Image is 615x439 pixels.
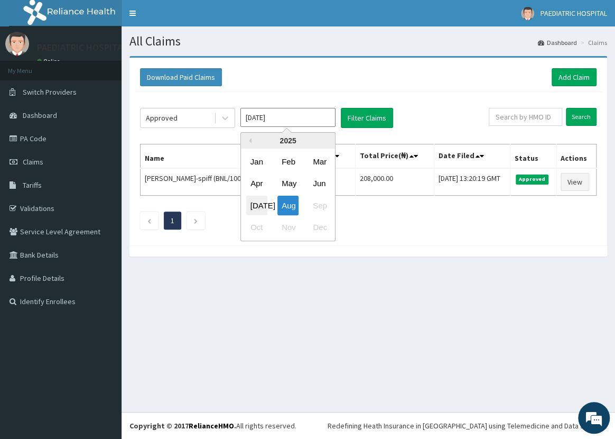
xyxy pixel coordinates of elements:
[434,144,510,169] th: Date Filed
[23,87,77,97] span: Switch Providers
[309,174,330,194] div: Choose June 2025
[23,111,57,120] span: Dashboard
[341,108,393,128] button: Filter Claims
[240,108,336,127] input: Select Month and Year
[246,152,267,171] div: Choose January 2025
[309,152,330,171] div: Choose March 2025
[246,174,267,194] div: Choose April 2025
[246,138,251,143] button: Previous Year
[37,43,127,52] p: PAEDIATRIC HOSPITAL
[241,151,335,239] div: month 2025-08
[521,7,534,20] img: User Image
[277,196,299,215] div: Choose August 2025
[129,421,236,431] strong: Copyright © 2017 .
[246,196,267,215] div: Choose July 2025
[356,168,434,196] td: 208,000.00
[189,421,234,431] a: RelianceHMO
[489,108,562,126] input: Search by HMO ID
[510,144,556,169] th: Status
[23,157,43,167] span: Claims
[37,58,62,65] a: Online
[541,8,607,18] span: PAEDIATRIC HOSPITAL
[193,216,198,225] a: Next page
[277,152,299,171] div: Choose February 2025
[141,144,271,169] th: Name
[129,34,607,48] h1: All Claims
[23,180,42,190] span: Tariffs
[122,412,615,439] footer: All rights reserved.
[516,175,549,184] span: Approved
[552,68,597,86] a: Add Claim
[556,144,596,169] th: Actions
[146,113,178,123] div: Approved
[566,108,597,126] input: Search
[277,174,299,194] div: Choose May 2025
[147,216,152,225] a: Previous page
[561,173,589,191] a: View
[241,133,335,149] div: 2025
[171,216,174,225] a: Page 1 is your current page
[538,38,577,47] a: Dashboard
[434,168,510,196] td: [DATE] 13:20:19 GMT
[356,144,434,169] th: Total Price(₦)
[5,32,29,56] img: User Image
[140,68,222,86] button: Download Paid Claims
[141,168,271,196] td: [PERSON_NAME]-spiff (BNL/10003/D)
[578,38,607,47] li: Claims
[328,420,607,431] div: Redefining Heath Insurance in [GEOGRAPHIC_DATA] using Telemedicine and Data Science!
